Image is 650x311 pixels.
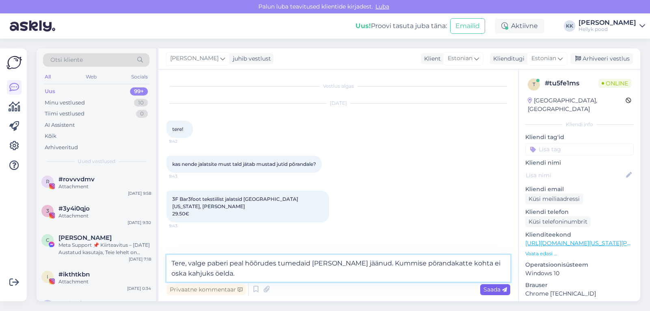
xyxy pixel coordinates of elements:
[525,133,634,141] p: Kliendi tag'id
[167,100,510,107] div: [DATE]
[533,81,535,87] span: t
[45,121,75,129] div: AI Assistent
[483,286,507,293] span: Saada
[525,250,634,257] p: Vaata edasi ...
[355,22,371,30] b: Uus!
[578,20,645,33] a: [PERSON_NAME]Hellyk pood
[564,20,575,32] div: KK
[78,158,115,165] span: Uued vestlused
[46,237,50,243] span: C
[525,143,634,155] input: Lisa tag
[172,126,183,132] span: tere!
[58,234,112,241] span: Clara Dongo
[373,3,392,10] span: Luba
[598,79,631,88] span: Online
[46,208,49,214] span: 3
[45,110,84,118] div: Tiimi vestlused
[58,212,151,220] div: Attachment
[525,208,634,216] p: Kliendi telefon
[578,26,636,33] div: Hellyk pood
[130,72,149,82] div: Socials
[167,284,246,295] div: Privaatne kommentaar
[45,99,85,107] div: Minu vestlused
[570,53,633,64] div: Arhiveeri vestlus
[525,185,634,194] p: Kliendi email
[526,171,624,180] input: Lisa nimi
[448,54,472,63] span: Estonian
[58,183,151,190] div: Attachment
[58,271,90,278] span: #ikthtkbn
[525,281,634,289] p: Brauser
[128,190,151,196] div: [DATE] 9:58
[525,261,634,269] p: Operatsioonisüsteem
[170,54,219,63] span: [PERSON_NAME]
[525,216,591,227] div: Küsi telefoninumbrit
[58,176,95,183] span: #rovvvdmv
[545,78,598,88] div: # tu5fe1ms
[43,72,52,82] div: All
[45,87,55,96] div: Uus
[528,96,626,113] div: [GEOGRAPHIC_DATA], [GEOGRAPHIC_DATA]
[45,144,78,152] div: Arhiveeritud
[136,110,148,118] div: 0
[525,269,634,278] p: Windows 10
[127,285,151,291] div: [DATE] 0:34
[58,205,90,212] span: #3y4i0qjo
[172,161,316,167] span: kas nende jalatsite must tald jätab mustad jutid põrandale?
[128,220,151,226] div: [DATE] 9:30
[46,178,50,185] span: r
[490,54,524,63] div: Klienditugi
[525,289,634,298] p: Chrome [TECHNICAL_ID]
[167,83,510,90] div: Vestlus algas
[129,256,151,262] div: [DATE] 7:18
[134,99,148,107] div: 10
[450,18,485,34] button: Emailid
[47,274,48,280] span: i
[58,241,151,256] div: Meta Support 📌 Kiirteavitus – [DATE] Austatud kasutaja, Teie lehelt on tuvastatud sisu, mis võib ...
[6,55,22,70] img: Askly Logo
[45,132,56,140] div: Kõik
[230,54,271,63] div: juhib vestlust
[525,231,634,239] p: Klienditeekond
[172,196,298,217] span: 3F Bar3foot tekstiilist jalatsid [GEOGRAPHIC_DATA][US_STATE], [PERSON_NAME] 29.50€
[355,21,447,31] div: Proovi tasuta juba täna:
[84,72,98,82] div: Web
[495,19,544,33] div: Aktiivne
[421,54,441,63] div: Klient
[130,87,148,96] div: 99+
[531,54,556,63] span: Estonian
[169,223,199,229] span: 9:43
[525,121,634,128] div: Kliendi info
[58,300,90,307] span: #wlpraikq
[169,173,199,179] span: 9:43
[169,138,199,144] span: 9:42
[525,194,583,204] div: Küsi meiliaadressi
[167,255,510,282] textarea: Tere, valge paberi peal hõõrudes tumedaid [PERSON_NAME] jäänud. Kummise põrandakatte kohta ei osk...
[578,20,636,26] div: [PERSON_NAME]
[525,159,634,167] p: Kliendi nimi
[58,278,151,285] div: Attachment
[50,56,83,64] span: Otsi kliente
